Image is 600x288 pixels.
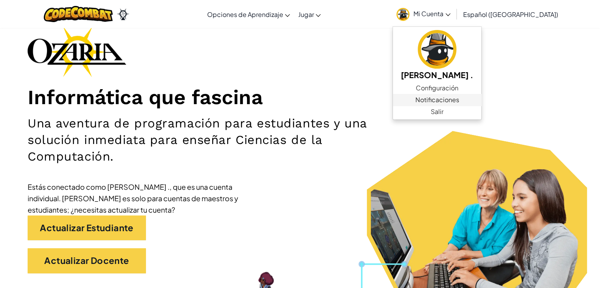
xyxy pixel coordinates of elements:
span: Opciones de Aprendizaje [207,10,283,19]
h1: Informática que fascina [28,85,572,109]
span: Jugar [298,10,314,19]
a: Actualizar Docente [28,248,146,273]
a: Opciones de Aprendizaje [203,4,294,25]
h2: Una aventura de programación para estudiantes y una solución inmediata para enseñar Ciencias de l... [28,115,393,165]
div: Estás conectado como [PERSON_NAME] ., que es una cuenta individual. [PERSON_NAME] es solo para cu... [28,181,264,215]
a: Jugar [294,4,325,25]
a: Notificaciones [393,94,481,106]
img: avatar [396,8,409,21]
img: Ozaria branding logo [28,26,126,77]
a: Español ([GEOGRAPHIC_DATA]) [459,4,562,25]
span: Español ([GEOGRAPHIC_DATA]) [463,10,558,19]
span: Mi Cuenta [413,9,450,18]
span: Notificaciones [415,95,459,105]
img: CodeCombat logo [44,6,113,22]
a: [PERSON_NAME] . [393,29,481,82]
a: Salir [393,106,481,118]
a: Actualizar Estudiante [28,215,146,240]
h5: [PERSON_NAME] . [401,69,473,81]
img: avatar [418,30,456,69]
a: Mi Cuenta [393,2,454,26]
a: Configuración [393,82,481,94]
img: Ozaria [117,8,129,20]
